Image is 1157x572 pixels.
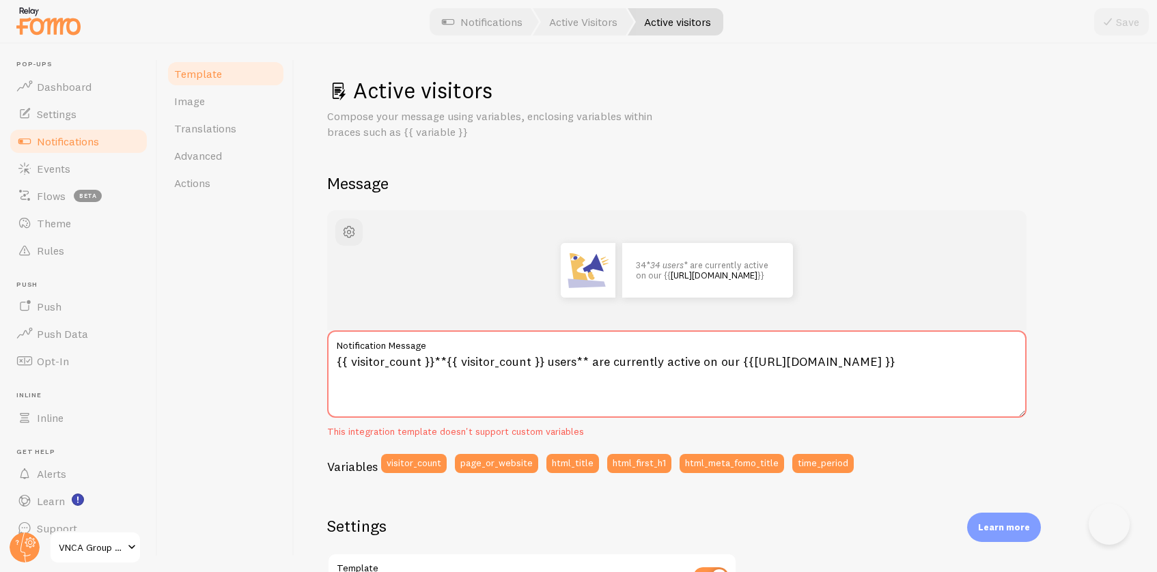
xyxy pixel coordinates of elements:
span: Rules [37,244,64,257]
span: Push [37,300,61,313]
img: fomo-relay-logo-orange.svg [14,3,83,38]
a: Learn [8,487,149,515]
span: Inline [16,391,149,400]
a: Events [8,155,149,182]
a: Actions [166,169,285,197]
span: Notifications [37,134,99,148]
button: html_title [546,454,599,473]
h3: Variables [327,459,378,474]
span: Flows [37,189,66,203]
span: Alerts [37,467,66,481]
a: Theme [8,210,149,237]
button: page_or_website [455,454,538,473]
span: Dashboard [37,80,92,94]
h1: Active visitors [327,76,1124,104]
span: Image [174,94,205,108]
button: html_first_h1 [607,454,671,473]
a: Advanced [166,142,285,169]
div: This integration template doesn't support custom variables [327,426,1027,438]
a: Rules [8,237,149,264]
span: Events [37,162,70,175]
label: Notification Message [327,330,1027,354]
span: beta [74,190,102,202]
span: Support [37,521,77,535]
svg: <p>Watch New Feature Tutorials!</p> [72,494,84,506]
p: Learn more [978,521,1030,534]
a: Support [8,515,149,542]
span: Actions [174,176,210,190]
a: Translations [166,115,285,142]
em: 34 users [650,259,684,270]
span: Template [174,67,222,81]
h2: Message [327,173,1124,194]
h2: Settings [327,515,737,537]
span: Inline [37,411,64,425]
button: html_meta_fomo_title [680,454,784,473]
span: VNCA Group Shop (vncagroup) [59,539,124,556]
span: Settings [37,107,76,121]
button: time_period [792,454,854,473]
a: Template [166,60,285,87]
span: Advanced [174,149,222,162]
span: Theme [37,216,71,230]
a: Push Data [8,320,149,347]
a: Image [166,87,285,115]
a: Inline [8,404,149,431]
span: Pop-ups [16,60,149,69]
a: VNCA Group Shop (vncagroup) [49,531,141,564]
a: Alerts [8,460,149,487]
div: Learn more [967,513,1041,542]
span: Push [16,281,149,289]
p: 34* * are currently active on our {{ }} [636,260,779,280]
span: Learn [37,494,65,508]
img: Fomo [561,243,615,298]
span: Push Data [37,327,88,341]
a: Flows beta [8,182,149,210]
p: Compose your message using variables, enclosing variables within braces such as {{ variable }} [327,109,655,140]
a: Notifications [8,128,149,155]
span: Get Help [16,448,149,457]
a: Push [8,293,149,320]
span: Translations [174,121,236,135]
iframe: Help Scout Beacon - Open [1089,504,1130,545]
a: Dashboard [8,73,149,100]
span: Opt-In [37,354,69,368]
button: visitor_count [381,454,447,473]
a: Opt-In [8,347,149,375]
a: [URL][DOMAIN_NAME] [671,270,757,281]
a: Settings [8,100,149,128]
